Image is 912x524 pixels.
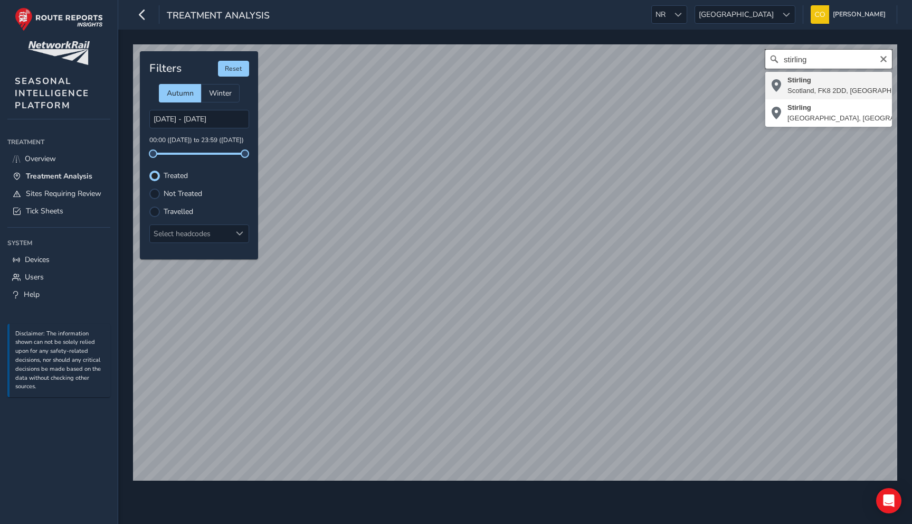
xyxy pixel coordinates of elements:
div: Open Intercom Messenger [876,488,901,513]
span: Treatment Analysis [167,9,270,24]
img: customer logo [28,41,90,65]
span: Overview [25,154,56,164]
span: Autumn [167,88,194,98]
a: Overview [7,150,110,167]
p: 00:00 ([DATE]) to 23:59 ([DATE]) [149,136,249,145]
img: rr logo [15,7,103,31]
span: Users [25,272,44,282]
span: Sites Requiring Review [26,189,101,199]
span: SEASONAL INTELLIGENCE PLATFORM [15,75,89,111]
canvas: Map [133,44,897,481]
div: System [7,235,110,251]
span: Devices [25,255,50,265]
p: Disclaimer: The information shown can not be solely relied upon for any safety-related decisions,... [15,330,105,392]
img: diamond-layout [811,5,829,24]
a: Help [7,286,110,303]
span: NR [652,6,669,23]
a: Tick Sheets [7,202,110,220]
span: [GEOGRAPHIC_DATA] [695,6,777,23]
label: Not Treated [164,190,202,198]
span: Tick Sheets [26,206,63,216]
a: Sites Requiring Review [7,185,110,202]
span: Help [24,289,40,300]
a: Treatment Analysis [7,167,110,185]
a: Users [7,268,110,286]
span: [PERSON_NAME] [833,5,886,24]
label: Treated [164,172,188,180]
div: Select headcodes [150,225,231,242]
h4: Filters [149,62,182,75]
div: Treatment [7,134,110,150]
a: Devices [7,251,110,268]
label: Travelled [164,208,193,216]
input: Search [765,50,892,69]
span: Treatment Analysis [26,171,92,181]
button: Reset [218,61,249,77]
button: Clear [879,53,888,63]
button: [PERSON_NAME] [811,5,889,24]
span: Winter [209,88,232,98]
div: Winter [201,84,240,102]
div: Autumn [159,84,201,102]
